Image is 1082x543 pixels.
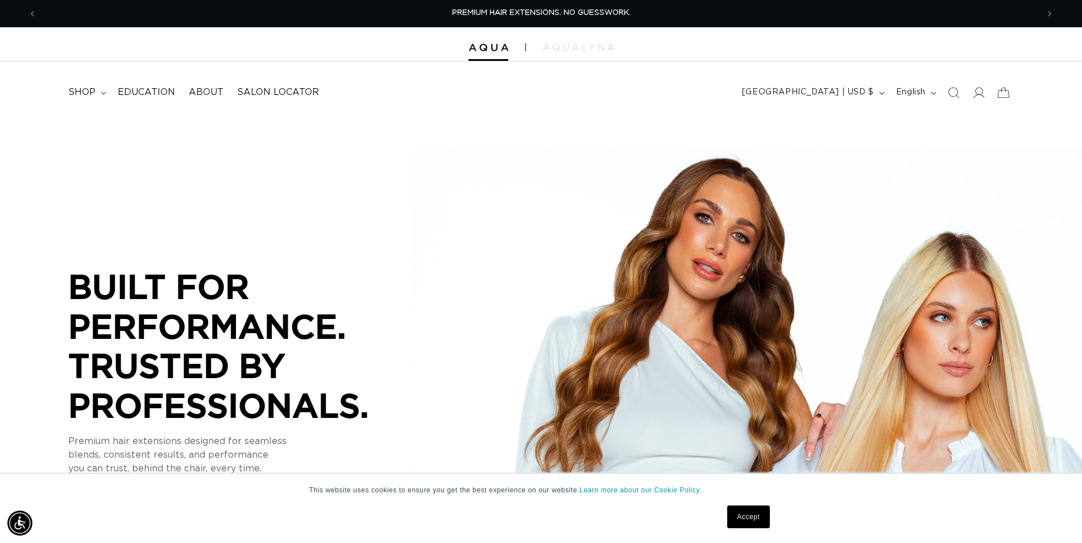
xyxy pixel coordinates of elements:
[230,80,326,105] a: Salon Locator
[68,434,409,475] p: Premium hair extensions designed for seamless blends, consistent results, and performance you can...
[237,86,319,98] span: Salon Locator
[469,44,508,52] img: Aqua Hair Extensions
[68,86,96,98] span: shop
[189,86,223,98] span: About
[1025,488,1082,543] iframe: Chat Widget
[61,80,111,105] summary: shop
[727,505,769,528] a: Accept
[68,267,409,425] p: BUILT FOR PERFORMANCE. TRUSTED BY PROFESSIONALS.
[896,86,926,98] span: English
[889,82,941,103] button: English
[20,3,45,24] button: Previous announcement
[7,511,32,536] div: Accessibility Menu
[579,486,702,494] a: Learn more about our Cookie Policy.
[1037,3,1062,24] button: Next announcement
[543,44,614,51] img: aqualyna.com
[309,485,773,495] p: This website uses cookies to ensure you get the best experience on our website.
[182,80,230,105] a: About
[735,82,889,103] button: [GEOGRAPHIC_DATA] | USD $
[111,80,182,105] a: Education
[742,86,874,98] span: [GEOGRAPHIC_DATA] | USD $
[941,80,966,105] summary: Search
[118,86,175,98] span: Education
[452,9,631,16] span: PREMIUM HAIR EXTENSIONS. NO GUESSWORK.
